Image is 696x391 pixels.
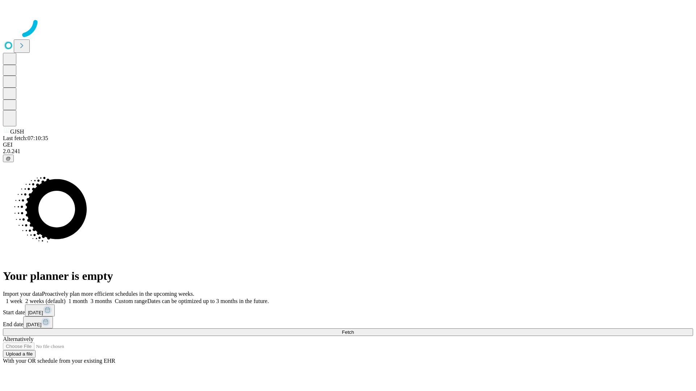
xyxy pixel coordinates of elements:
[10,129,24,135] span: GJSH
[23,316,53,328] button: [DATE]
[25,298,66,304] span: 2 weeks (default)
[3,269,693,283] h1: Your planner is empty
[3,350,36,358] button: Upload a file
[3,336,33,342] span: Alternatively
[25,304,55,316] button: [DATE]
[3,328,693,336] button: Fetch
[28,310,43,315] span: [DATE]
[3,304,693,316] div: Start date
[91,298,112,304] span: 3 months
[3,316,693,328] div: End date
[3,142,693,148] div: GEI
[115,298,147,304] span: Custom range
[147,298,269,304] span: Dates can be optimized up to 3 months in the future.
[69,298,88,304] span: 1 month
[3,155,14,162] button: @
[26,322,41,327] span: [DATE]
[6,298,22,304] span: 1 week
[42,291,194,297] span: Proactively plan more efficient schedules in the upcoming weeks.
[3,135,48,141] span: Last fetch: 07:10:35
[3,291,42,297] span: Import your data
[6,156,11,161] span: @
[3,148,693,155] div: 2.0.241
[342,329,354,335] span: Fetch
[3,358,115,364] span: With your OR schedule from your existing EHR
